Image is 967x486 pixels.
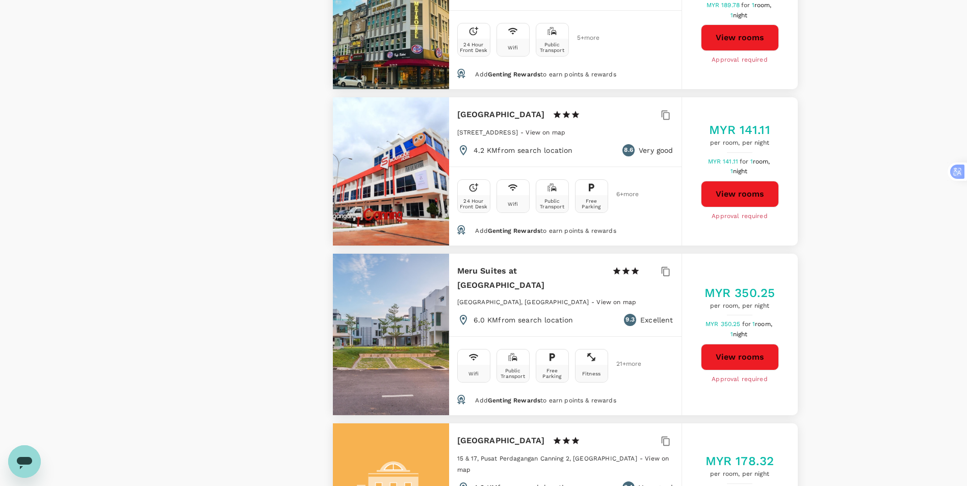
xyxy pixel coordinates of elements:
span: per room, per night [709,138,770,148]
div: Free Parking [538,368,566,379]
span: Add to earn points & rewards [475,71,616,78]
div: Free Parking [578,198,606,209]
div: Wifi [468,371,479,376]
span: Genting Rewards [488,227,540,234]
span: room, [755,320,772,328]
div: Public Transport [538,42,566,53]
span: MYR 350.25 [705,320,742,328]
span: 5 + more [577,35,592,41]
span: 6 + more [616,191,632,198]
button: View rooms [701,24,779,51]
span: Add to earn points & rewards [475,227,616,234]
button: View rooms [701,344,779,370]
p: Excellent [640,315,673,325]
span: 1 [752,2,773,9]
span: 1 [730,12,749,19]
span: Genting Rewards [488,397,540,404]
span: room, [754,2,772,9]
span: for [742,320,752,328]
span: MYR 189.78 [707,2,742,9]
span: [GEOGRAPHIC_DATA], [GEOGRAPHIC_DATA] [457,299,589,306]
h5: MYR 141.11 [709,122,770,138]
div: Wifi [508,201,518,207]
a: View on map [596,298,636,306]
span: - [520,129,526,136]
span: 1 [752,320,774,328]
iframe: 启动消息传送窗口的按钮 [8,445,41,478]
span: 8.6 [624,145,633,155]
span: night [733,331,748,338]
span: Approval required [712,374,768,385]
span: 15 & 17, Pusat Perdagangan Canning 2, [GEOGRAPHIC_DATA] [457,455,637,462]
span: Approval required [712,211,768,222]
span: 1 [750,158,772,165]
span: View on map [596,299,636,306]
h5: MYR 178.32 [705,453,774,469]
div: 24 Hour Front Desk [460,42,488,53]
button: View rooms [701,181,779,207]
p: 4.2 KM from search location [474,145,573,155]
a: View on map [526,128,565,136]
span: room, [753,158,770,165]
div: Wifi [508,45,518,50]
span: Add to earn points & rewards [475,397,616,404]
span: night [733,12,748,19]
span: - [591,299,596,306]
p: Very good [639,145,673,155]
div: 24 Hour Front Desk [460,198,488,209]
span: View on map [526,129,565,136]
span: 9.3 [625,315,634,325]
span: 1 [730,168,749,175]
span: MYR 141.11 [708,158,740,165]
div: Fitness [582,371,600,376]
span: night [733,168,748,175]
div: Public Transport [499,368,527,379]
span: 1 [730,331,749,338]
span: per room, per night [704,301,775,311]
span: Genting Rewards [488,71,540,78]
div: Public Transport [538,198,566,209]
span: per room, per night [705,469,774,479]
h6: [GEOGRAPHIC_DATA] [457,434,545,448]
p: 6.0 KM from search location [474,315,573,325]
span: 21 + more [616,361,632,367]
h5: MYR 350.25 [704,285,775,301]
span: Approval required [712,55,768,65]
span: [STREET_ADDRESS] [457,129,518,136]
span: - [640,455,645,462]
span: for [741,2,751,9]
span: for [740,158,750,165]
h6: Meru Suites at [GEOGRAPHIC_DATA] [457,264,604,292]
h6: [GEOGRAPHIC_DATA] [457,107,545,122]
